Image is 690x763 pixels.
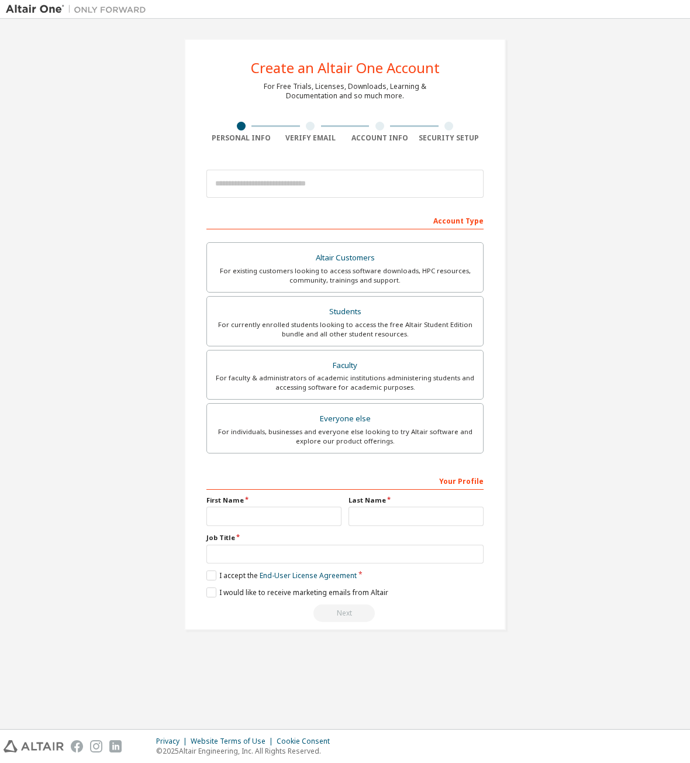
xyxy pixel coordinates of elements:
[277,737,337,746] div: Cookie Consent
[4,740,64,752] img: altair_logo.svg
[214,427,476,446] div: For individuals, businesses and everyone else looking to try Altair software and explore our prod...
[206,471,484,490] div: Your Profile
[206,496,341,505] label: First Name
[276,133,346,143] div: Verify Email
[214,320,476,339] div: For currently enrolled students looking to access the free Altair Student Edition bundle and all ...
[71,740,83,752] img: facebook.svg
[214,266,476,285] div: For existing customers looking to access software downloads, HPC resources, community, trainings ...
[206,587,388,597] label: I would like to receive marketing emails from Altair
[206,533,484,542] label: Job Title
[206,211,484,229] div: Account Type
[109,740,122,752] img: linkedin.svg
[214,358,476,374] div: Faculty
[206,570,357,580] label: I accept the
[214,250,476,266] div: Altair Customers
[260,570,357,580] a: End-User License Agreement
[214,373,476,392] div: For faculty & administrators of academic institutions administering students and accessing softwa...
[214,304,476,320] div: Students
[206,604,484,622] div: Read and acccept EULA to continue
[214,411,476,427] div: Everyone else
[156,737,191,746] div: Privacy
[90,740,102,752] img: instagram.svg
[6,4,152,15] img: Altair One
[415,133,484,143] div: Security Setup
[264,82,426,101] div: For Free Trials, Licenses, Downloads, Learning & Documentation and so much more.
[349,496,484,505] label: Last Name
[345,133,415,143] div: Account Info
[251,61,440,75] div: Create an Altair One Account
[206,133,276,143] div: Personal Info
[191,737,277,746] div: Website Terms of Use
[156,746,337,756] p: © 2025 Altair Engineering, Inc. All Rights Reserved.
